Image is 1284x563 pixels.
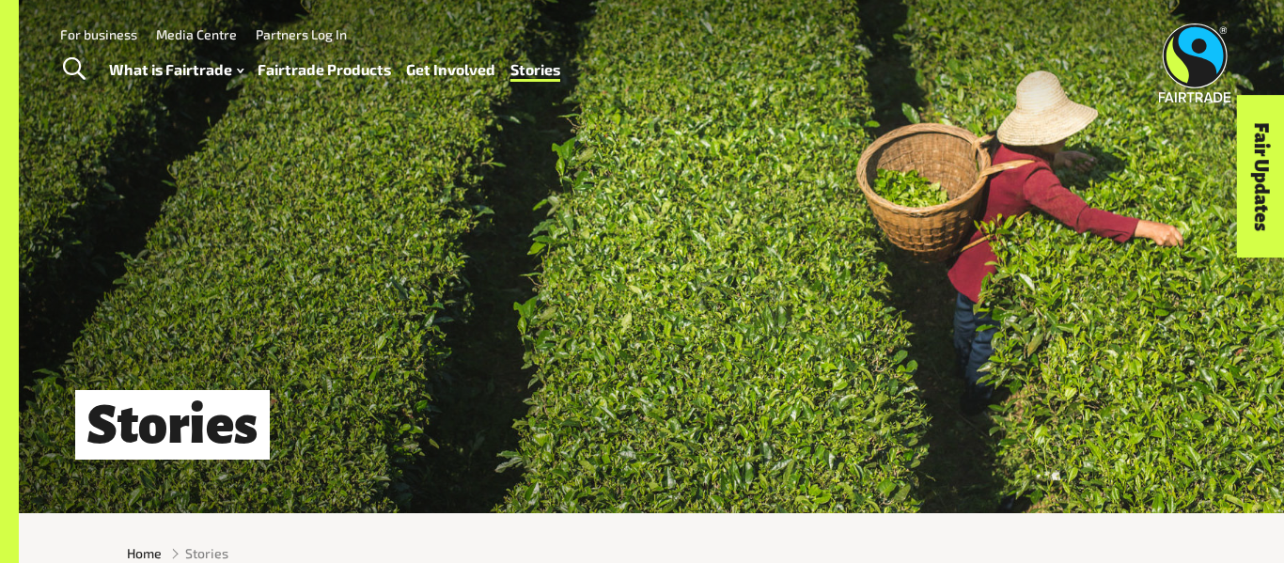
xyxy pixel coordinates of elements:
[406,56,495,84] a: Get Involved
[510,56,560,84] a: Stories
[127,543,162,563] a: Home
[258,56,391,84] a: Fairtrade Products
[156,26,237,42] a: Media Centre
[60,26,137,42] a: For business
[109,56,243,84] a: What is Fairtrade
[51,46,97,93] a: Toggle Search
[256,26,347,42] a: Partners Log In
[75,390,270,460] h1: Stories
[185,543,228,563] span: Stories
[1159,23,1231,102] img: Fairtrade Australia New Zealand logo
